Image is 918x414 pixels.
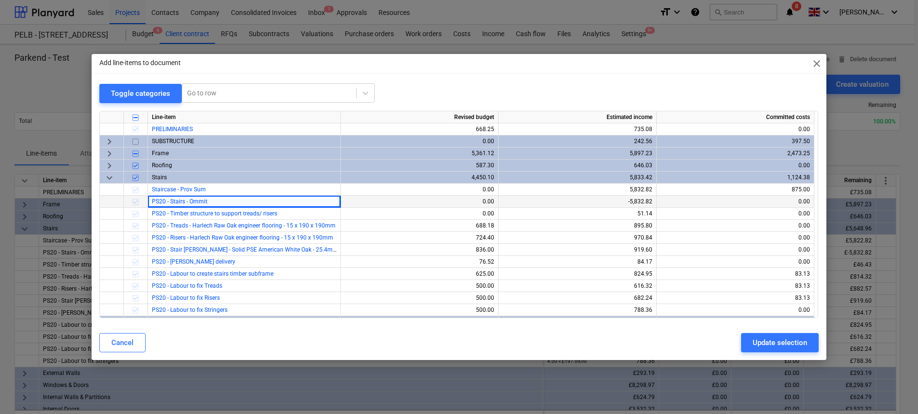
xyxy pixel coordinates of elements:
div: 83.13 [661,280,810,292]
div: 788.36 [502,304,652,316]
div: 587.30 [345,160,494,172]
div: Estimated income [499,111,657,123]
a: PS20 - Risers - Harlech Raw Oak engineer flooring - 15 x 190 x 190mm [152,234,333,241]
div: 0.00 [345,196,494,208]
a: PS20 - Labour to fix Risers [152,294,220,301]
span: keyboard_arrow_right [104,160,115,171]
span: Frame [152,150,169,157]
div: 735.08 [502,123,652,135]
a: PS20 - Labour to create stairs timber subframe [152,270,273,277]
div: 500.00 [345,280,494,292]
div: 0.00 [345,184,494,196]
div: 5,832.82 [502,184,652,196]
div: 0.00 [661,123,810,135]
div: 500.00 [345,292,494,304]
div: 646.03 [502,160,652,172]
span: PS20 - Stair stringer - Solid PSE American White Oak - 25.4mm (20mm finish) x 300mm x 3000mm. [152,246,434,253]
div: 0.00 [661,256,810,268]
a: PS20 - Stairs - Ommit [152,198,207,205]
span: Stairs [152,174,167,181]
div: 0.00 [345,208,494,220]
div: 875.00 [661,184,810,196]
div: 5,833.42 [502,172,652,184]
span: close [811,58,823,69]
div: 293.19 [502,316,652,328]
div: -5,832.82 [502,196,652,208]
a: Staircase - Prov Sum [152,186,206,193]
div: 4,450.10 [345,172,494,184]
a: PS20 - Treads - Harlech Raw Oak engineer flooring - 15 x 190 x 190mm [152,222,336,229]
a: PS20 - Stair [PERSON_NAME] - Solid PSE American White Oak - 25.4mm (20mm finish) x 300mm x 3000mm. [152,246,434,253]
div: 836.00 [345,244,494,256]
a: PRELIMINARIES [152,126,193,133]
div: 1,124.38 [661,172,810,184]
div: 625.00 [345,268,494,280]
div: 919.60 [502,244,652,256]
span: keyboard_arrow_down [104,172,115,183]
div: 0.00 [661,244,810,256]
div: 0.00 [661,160,810,172]
div: 397.50 [661,135,810,147]
a: PS20 - Timber structure to support treads/ risers [152,210,277,217]
span: keyboard_arrow_right [104,316,115,328]
div: 266.54 [345,316,494,328]
div: 51.14 [502,208,652,220]
div: 500.00 [345,304,494,316]
div: 5,897.23 [502,147,652,160]
div: 0.00 [661,220,810,232]
button: Toggle categories [99,84,182,103]
div: Committed costs [657,111,814,123]
div: Update selection [753,336,807,349]
button: Update selection [741,333,819,352]
div: 83.13 [661,292,810,304]
div: 616.32 [502,280,652,292]
div: 0.00 [661,196,810,208]
div: 970.84 [502,232,652,244]
p: Add line-items to document [99,58,181,68]
span: keyboard_arrow_right [104,147,115,159]
div: 895.80 [502,220,652,232]
div: 0.00 [345,135,494,147]
div: Cancel [111,336,134,349]
div: Revised budget [341,111,499,123]
div: 83.13 [661,268,810,280]
div: 2,473.25 [661,147,810,160]
div: 242.56 [502,135,652,147]
span: SUBSTRUCTURE [152,138,194,145]
div: 472.76 [661,316,810,328]
span: Roofing [152,162,172,169]
button: Cancel [99,333,146,352]
div: 724.40 [345,232,494,244]
span: keyboard_arrow_right [104,135,115,147]
span: PS20 - Stringer delivery [152,258,235,265]
div: 0.00 [661,232,810,244]
div: 688.18 [345,220,494,232]
div: 84.17 [502,256,652,268]
div: 76.52 [345,256,494,268]
div: Line-item [148,111,341,123]
div: 824.95 [502,268,652,280]
div: Toggle categories [111,87,170,100]
div: 5,361.12 [345,147,494,160]
div: 668.25 [345,123,494,135]
div: 0.00 [661,208,810,220]
div: 682.24 [502,292,652,304]
a: PS20 - Labour to fix Treads [152,282,222,289]
div: 0.00 [661,304,810,316]
a: PS20 - Labour to fix Stringers [152,307,228,313]
a: PS20 - [PERSON_NAME] delivery [152,258,235,265]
